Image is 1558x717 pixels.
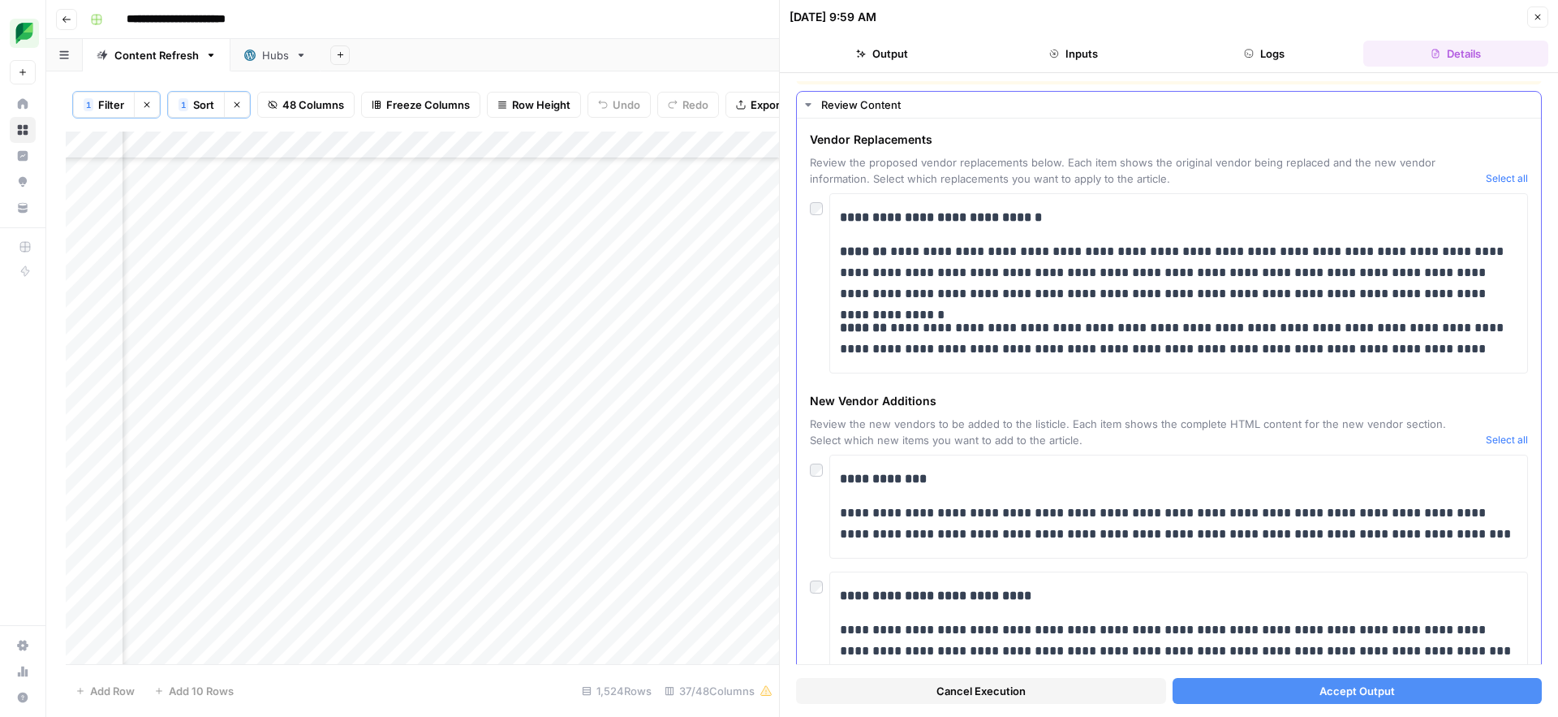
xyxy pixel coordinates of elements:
[613,97,640,113] span: Undo
[1319,683,1395,699] span: Accept Output
[810,154,1479,187] span: Review the proposed vendor replacements below. Each item shows the original vendor being replaced...
[10,91,36,117] a: Home
[790,41,975,67] button: Output
[575,678,658,704] div: 1,524 Rows
[361,92,480,118] button: Freeze Columns
[83,39,230,71] a: Content Refresh
[10,117,36,143] a: Browse
[10,169,36,195] a: Opportunities
[1173,678,1543,704] button: Accept Output
[512,97,570,113] span: Row Height
[10,633,36,659] a: Settings
[179,98,188,111] div: 1
[10,195,36,221] a: Your Data
[262,47,289,63] div: Hubs
[169,683,234,699] span: Add 10 Rows
[73,92,134,118] button: 1Filter
[790,9,876,25] div: [DATE] 9:59 AM
[193,97,214,113] span: Sort
[587,92,651,118] button: Undo
[810,132,1479,148] span: Vendor Replacements
[725,92,819,118] button: Export CSV
[168,92,224,118] button: 1Sort
[10,143,36,169] a: Insights
[144,678,243,704] button: Add 10 Rows
[114,47,199,63] div: Content Refresh
[657,92,719,118] button: Redo
[66,678,144,704] button: Add Row
[86,98,91,111] span: 1
[981,41,1166,67] button: Inputs
[1486,171,1528,187] button: Select all
[682,97,708,113] span: Redo
[98,97,124,113] span: Filter
[1173,41,1358,67] button: Logs
[84,98,93,111] div: 1
[10,19,39,48] img: SproutSocial Logo
[1486,432,1528,448] button: Select all
[751,97,808,113] span: Export CSV
[487,92,581,118] button: Row Height
[810,416,1479,448] span: Review the new vendors to be added to the listicle. Each item shows the complete HTML content for...
[90,683,135,699] span: Add Row
[797,92,1541,118] button: Review Content
[821,97,1531,113] div: Review Content
[658,678,779,704] div: 37/48 Columns
[796,678,1166,704] button: Cancel Execution
[10,685,36,711] button: Help + Support
[1363,41,1548,67] button: Details
[10,659,36,685] a: Usage
[10,13,36,54] button: Workspace: SproutSocial
[230,39,321,71] a: Hubs
[181,98,186,111] span: 1
[282,97,344,113] span: 48 Columns
[386,97,470,113] span: Freeze Columns
[936,683,1026,699] span: Cancel Execution
[810,393,1479,409] span: New Vendor Additions
[257,92,355,118] button: 48 Columns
